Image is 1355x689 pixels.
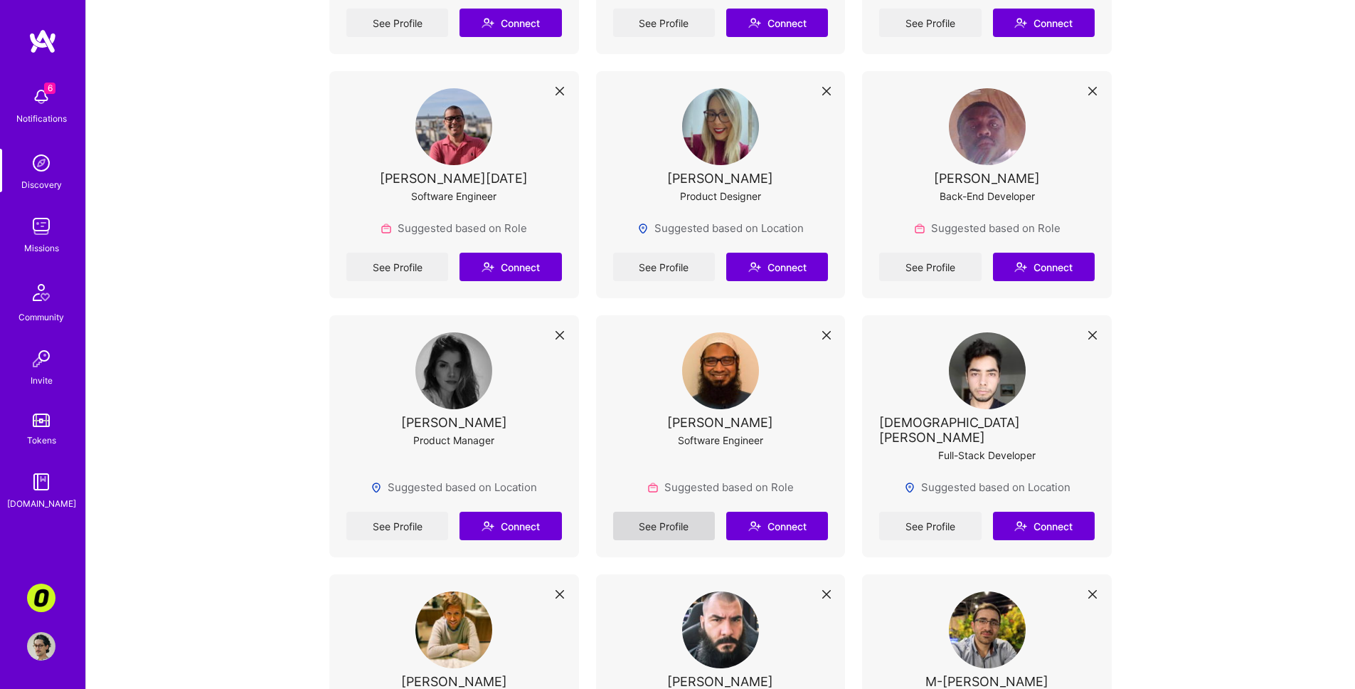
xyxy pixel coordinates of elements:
button: Connect [459,9,561,37]
img: User Avatar [27,632,55,661]
div: [PERSON_NAME] [667,171,773,186]
div: Product Manager [413,433,494,448]
button: Connect [993,9,1095,37]
i: icon Connect [482,520,494,532]
div: Invite [31,373,53,388]
img: logo [28,28,57,54]
button: Connect [726,512,828,540]
img: Community [24,275,58,310]
button: Connect [993,253,1095,281]
a: See Profile [613,9,715,37]
div: Suggested based on Location [371,480,537,495]
a: See Profile [613,253,715,281]
img: User Avatar [949,591,1026,668]
button: Connect [459,253,561,281]
div: Software Engineer [678,433,763,448]
a: See Profile [346,9,448,37]
button: Connect [726,253,828,281]
i: icon Connect [748,261,761,273]
img: teamwork [27,212,55,241]
div: [PERSON_NAME][DATE] [380,171,528,186]
i: icon Connect [748,16,761,29]
a: See Profile [879,9,981,37]
img: User Avatar [949,332,1026,409]
div: [PERSON_NAME] [934,171,1040,186]
button: Connect [459,512,561,540]
a: See Profile [613,512,715,540]
div: Missions [24,241,59,256]
div: Suggested based on Location [637,221,804,236]
a: See Profile [879,512,981,540]
div: Community [18,310,64,325]
div: Suggested based on Role [914,221,1061,236]
div: [PERSON_NAME] [667,415,773,430]
i: icon Close [822,590,831,599]
button: Connect [993,512,1095,540]
img: Role icon [381,223,392,234]
img: discovery [27,149,55,177]
i: icon Close [1088,590,1097,599]
img: User Avatar [415,591,492,668]
img: User Avatar [949,88,1026,165]
div: Notifications [16,111,67,126]
img: Role icon [647,482,659,493]
img: User Avatar [682,88,759,165]
i: icon Close [556,331,564,340]
i: icon Connect [1014,520,1027,532]
i: icon Connect [482,261,494,273]
img: User Avatar [682,591,759,668]
div: Suggested based on Location [904,480,1070,495]
div: Suggested based on Role [381,221,527,236]
a: See Profile [879,253,981,281]
div: Discovery [21,177,62,192]
i: icon Connect [482,16,494,29]
i: icon Connect [1014,261,1027,273]
i: icon Close [822,331,831,340]
img: User Avatar [415,88,492,165]
div: Product Designer [680,189,761,204]
div: Back-End Developer [940,189,1035,204]
img: guide book [27,468,55,496]
div: Full-Stack Developer [938,448,1036,463]
div: Suggested based on Role [647,480,794,495]
a: Corner3: Building an AI User Researcher [23,584,59,612]
img: Corner3: Building an AI User Researcher [27,584,55,612]
div: [PERSON_NAME] [401,415,507,430]
div: [DEMOGRAPHIC_DATA][PERSON_NAME] [879,415,1095,445]
div: [PERSON_NAME] [667,674,773,689]
button: Connect [726,9,828,37]
img: bell [27,83,55,111]
i: icon Close [1088,87,1097,95]
img: Locations icon [904,482,915,493]
i: icon Close [556,87,564,95]
img: Invite [27,344,55,373]
a: User Avatar [23,632,59,661]
i: icon Close [822,87,831,95]
i: icon Close [1088,331,1097,340]
div: [PERSON_NAME] [401,674,507,689]
img: Locations icon [637,223,649,234]
div: Software Engineer [411,189,496,204]
i: icon Close [556,590,564,599]
span: 6 [44,83,55,94]
div: Tokens [27,433,56,448]
div: [DOMAIN_NAME] [7,496,76,511]
img: tokens [33,414,50,427]
div: M-[PERSON_NAME] [925,674,1048,689]
i: icon Connect [1014,16,1027,29]
img: Role icon [914,223,925,234]
img: Locations icon [371,482,382,493]
img: User Avatar [682,332,759,409]
a: See Profile [346,512,448,540]
a: See Profile [346,253,448,281]
img: User Avatar [415,332,492,409]
i: icon Connect [748,520,761,532]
